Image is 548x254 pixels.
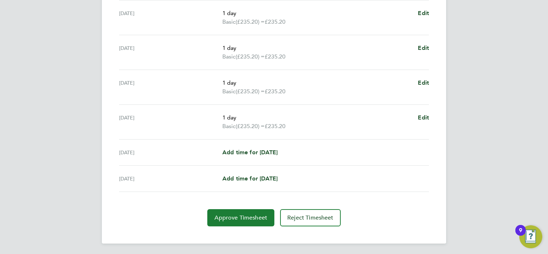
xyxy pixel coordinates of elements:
[222,52,236,61] span: Basic
[222,79,412,87] p: 1 day
[119,174,222,183] div: [DATE]
[418,79,429,87] a: Edit
[222,18,236,26] span: Basic
[119,44,222,61] div: [DATE]
[287,214,334,221] span: Reject Timesheet
[236,53,265,60] span: (£235.20) =
[418,10,429,17] span: Edit
[207,209,274,226] button: Approve Timesheet
[280,209,341,226] button: Reject Timesheet
[119,113,222,131] div: [DATE]
[119,9,222,26] div: [DATE]
[222,44,412,52] p: 1 day
[265,123,285,130] span: £235.20
[265,18,285,25] span: £235.20
[418,79,429,86] span: Edit
[222,149,278,156] span: Add time for [DATE]
[418,114,429,121] span: Edit
[222,175,278,182] span: Add time for [DATE]
[222,87,236,96] span: Basic
[214,214,267,221] span: Approve Timesheet
[236,88,265,95] span: (£235.20) =
[519,230,522,240] div: 9
[222,113,412,122] p: 1 day
[418,44,429,51] span: Edit
[119,148,222,157] div: [DATE]
[265,53,285,60] span: £235.20
[519,225,542,248] button: Open Resource Center, 9 new notifications
[119,79,222,96] div: [DATE]
[418,44,429,52] a: Edit
[236,123,265,130] span: (£235.20) =
[222,174,278,183] a: Add time for [DATE]
[265,88,285,95] span: £235.20
[222,9,412,18] p: 1 day
[222,122,236,131] span: Basic
[222,148,278,157] a: Add time for [DATE]
[236,18,265,25] span: (£235.20) =
[418,9,429,18] a: Edit
[418,113,429,122] a: Edit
